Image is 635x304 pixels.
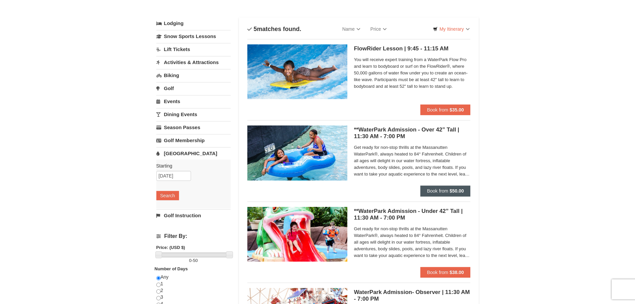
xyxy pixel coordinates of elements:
strong: $50.00 [450,188,464,194]
strong: $38.00 [450,270,464,275]
span: 0 [189,258,191,263]
button: Book from $38.00 [420,267,471,278]
a: Activities & Attractions [156,56,231,68]
button: Book from $50.00 [420,186,471,196]
img: 6619917-720-80b70c28.jpg [247,125,347,180]
h5: WaterPark Admission- Observer | 11:30 AM - 7:00 PM [354,289,471,302]
a: Lodging [156,17,231,29]
h4: matches found. [247,26,301,32]
img: 6619917-216-363963c7.jpg [247,44,347,99]
a: Biking [156,69,231,81]
h5: FlowRider Lesson | 9:45 - 11:15 AM [354,45,471,52]
span: 50 [193,258,198,263]
button: Search [156,191,179,200]
a: Name [337,22,365,36]
img: 6619917-732-e1c471e4.jpg [247,207,347,262]
h5: **WaterPark Admission - Over 42” Tall | 11:30 AM - 7:00 PM [354,126,471,140]
span: 5 [254,26,257,32]
span: Book from [427,270,448,275]
a: Golf Instruction [156,209,231,222]
a: Events [156,95,231,107]
a: Golf [156,82,231,94]
a: Dining Events [156,108,231,120]
span: Get ready for non-stop thrills at the Massanutten WaterPark®, always heated to 84° Fahrenheit. Ch... [354,226,471,259]
strong: $35.00 [450,107,464,112]
a: Price [365,22,392,36]
strong: Price: (USD $) [156,245,185,250]
span: Book from [427,188,448,194]
a: Golf Membership [156,134,231,146]
a: Season Passes [156,121,231,133]
span: Get ready for non-stop thrills at the Massanutten WaterPark®, always heated to 84° Fahrenheit. Ch... [354,144,471,178]
h4: Filter By: [156,233,231,239]
strong: Number of Days [155,266,188,271]
h5: **WaterPark Admission - Under 42” Tall | 11:30 AM - 7:00 PM [354,208,471,221]
button: Book from $35.00 [420,104,471,115]
a: Lift Tickets [156,43,231,55]
label: Starting [156,163,226,169]
a: My Itinerary [429,24,474,34]
a: [GEOGRAPHIC_DATA] [156,147,231,160]
label: - [156,257,231,264]
a: Snow Sports Lessons [156,30,231,42]
span: You will receive expert training from a WaterPark Flow Pro and learn to bodyboard or surf on the ... [354,56,471,90]
span: Book from [427,107,448,112]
